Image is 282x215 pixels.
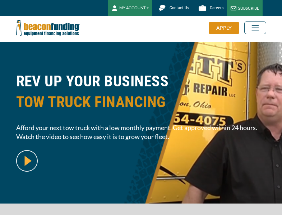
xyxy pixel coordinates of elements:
img: Beacon Funding chat [156,2,168,14]
div: APPLY [209,22,239,34]
a: Contact Us [152,2,193,14]
a: Careers [193,2,227,14]
img: video modal pop-up play button [16,150,38,172]
a: APPLY [209,22,244,34]
span: Careers [210,5,223,10]
img: Beacon Funding Careers [196,2,209,14]
span: Afford your next tow truck with a low monthly payment. Get approved within 24 hours. Watch the vi... [16,123,266,141]
img: Beacon Funding Corporation logo [16,16,80,39]
span: Contact Us [170,5,189,10]
span: TOW TRUCK FINANCING [16,92,266,113]
h1: REV UP YOUR BUSINESS [16,71,266,118]
button: Toggle navigation [244,21,266,34]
